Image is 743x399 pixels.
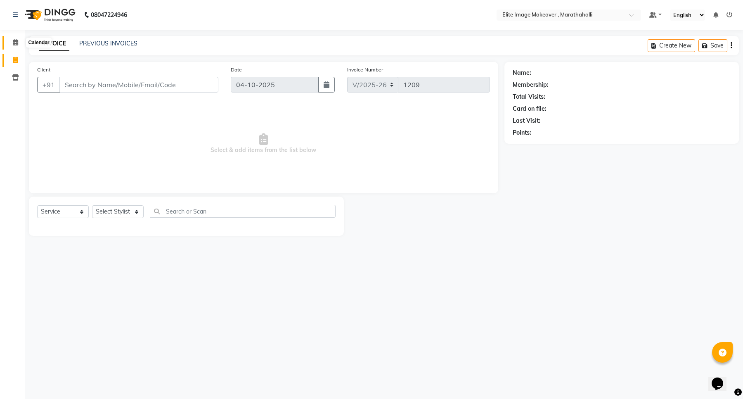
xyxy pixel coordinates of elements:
button: Create New [648,39,695,52]
span: Select & add items from the list below [37,102,490,185]
button: Save [698,39,727,52]
input: Search or Scan [150,205,336,218]
div: Total Visits: [513,93,545,101]
b: 08047224946 [91,3,127,26]
div: Last Visit: [513,116,540,125]
div: Card on file: [513,104,547,113]
iframe: chat widget [708,366,735,391]
a: PREVIOUS INVOICES [79,40,137,47]
div: Calendar [26,38,51,48]
label: Client [37,66,50,74]
label: Date [231,66,242,74]
div: Points: [513,128,531,137]
input: Search by Name/Mobile/Email/Code [59,77,218,93]
div: Membership: [513,81,549,89]
button: +91 [37,77,60,93]
div: Name: [513,69,531,77]
img: logo [21,3,78,26]
label: Invoice Number [347,66,383,74]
